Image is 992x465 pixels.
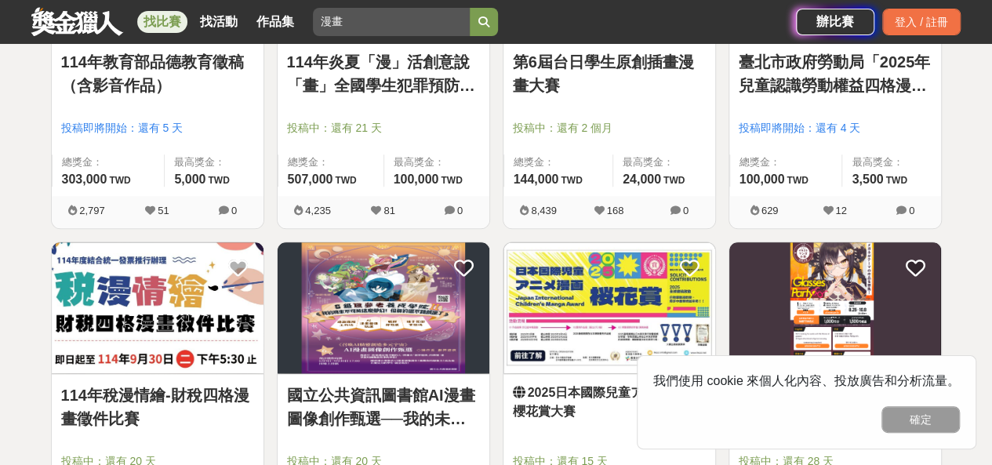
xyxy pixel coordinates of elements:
span: 4,235 [305,205,331,216]
a: 找比賽 [137,11,187,33]
input: 2025「洗手新日常：全民 ALL IN」洗手歌全台徵選 [313,8,470,36]
a: Cover Image [503,242,715,374]
a: 114年教育部品德教育徵稿（含影音作品） [61,50,254,97]
span: 總獎金： [288,154,374,170]
span: 51 [158,205,169,216]
span: 最高獎金： [623,154,706,170]
span: TWD [885,175,907,186]
a: 2025日本國際兒童アニメ漫畫櫻花賞大賽 [513,383,706,421]
span: 我們使用 cookie 來個人化內容、投放廣告和分析流量。 [653,374,960,387]
a: 找活動 [194,11,244,33]
span: 100,000 [394,173,439,186]
a: 第6屆台日學生原創插畫漫畫大賽 [513,50,706,97]
span: 100,000 [739,173,785,186]
span: 2,797 [79,205,105,216]
span: 投稿即將開始：還有 4 天 [739,120,932,136]
img: Cover Image [729,242,941,373]
span: 總獎金： [739,154,833,170]
span: 0 [231,205,237,216]
a: 臺北市政府勞動局「2025年兒童認識勞動權益四格漫畫徵件競賽」 [739,50,932,97]
span: TWD [561,175,582,186]
span: 144,000 [514,173,559,186]
a: 114年炎夏「漫」活創意說「畫」全國學生犯罪預防漫畫與創意短片徵件 [287,50,480,97]
span: 最高獎金： [174,154,253,170]
a: 國立公共資訊圖書館AI漫畫圖像創作甄選──我的未來職業想像 [287,383,480,430]
span: 0 [457,205,463,216]
span: TWD [335,175,356,186]
img: Cover Image [278,242,489,373]
span: TWD [208,175,229,186]
div: 登入 / 註冊 [882,9,961,35]
a: Cover Image [278,242,489,374]
span: 5,000 [174,173,205,186]
img: Cover Image [52,242,263,373]
span: 投稿中：還有 21 天 [287,120,480,136]
span: 303,000 [62,173,107,186]
span: TWD [441,175,462,186]
span: TWD [787,175,808,186]
span: 168 [607,205,624,216]
span: 0 [909,205,914,216]
img: Cover Image [503,242,715,373]
span: 總獎金： [62,154,155,170]
span: TWD [663,175,685,186]
span: 投稿即將開始：還有 5 天 [61,120,254,136]
span: 24,000 [623,173,661,186]
span: 總獎金： [514,154,603,170]
span: 0 [683,205,689,216]
span: 最高獎金： [394,154,480,170]
span: 最高獎金： [852,154,931,170]
a: Cover Image [52,242,263,374]
span: 8,439 [531,205,557,216]
span: 629 [761,205,779,216]
button: 確定 [881,406,960,433]
span: 507,000 [288,173,333,186]
span: 投稿中：還有 2 個月 [513,120,706,136]
a: 114年稅漫情繪-財稅四格漫畫徵件比賽 [61,383,254,430]
a: Cover Image [729,242,941,374]
span: TWD [109,175,130,186]
a: 作品集 [250,11,300,33]
span: 81 [383,205,394,216]
span: 3,500 [852,173,883,186]
a: 辦比賽 [796,9,874,35]
span: 12 [835,205,846,216]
